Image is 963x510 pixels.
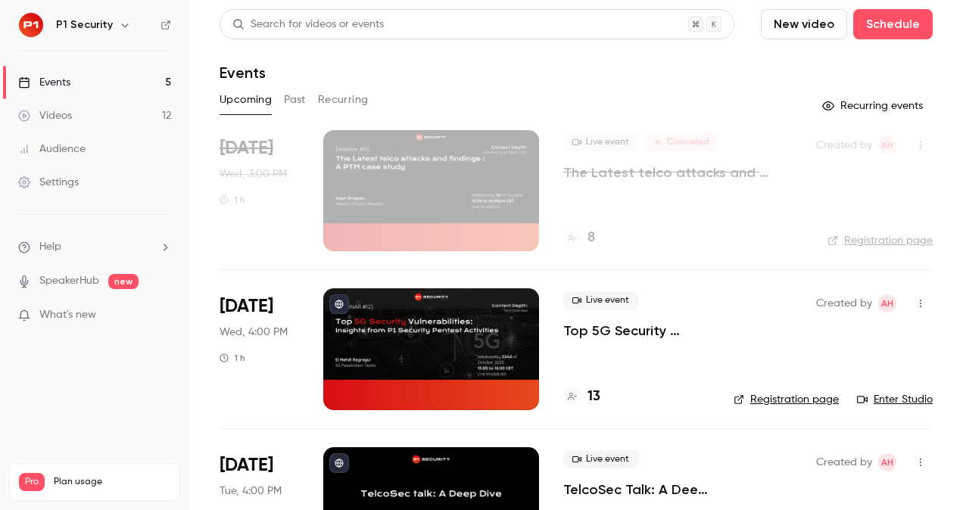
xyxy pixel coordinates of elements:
[220,294,273,319] span: [DATE]
[563,163,792,182] a: The Latest telco attacks and findings : A PTM case study
[220,288,299,409] div: Oct 22 Wed, 4:00 PM (Europe/Paris)
[56,17,113,33] h6: P1 Security
[881,294,893,313] span: AH
[18,239,171,255] li: help-dropdown-opener
[563,133,638,151] span: Live event
[19,473,45,491] span: Pro
[39,307,96,323] span: What's new
[18,175,79,190] div: Settings
[18,75,70,90] div: Events
[881,136,893,154] span: AH
[19,13,43,37] img: P1 Security
[284,88,306,112] button: Past
[220,352,245,364] div: 1 h
[232,17,384,33] div: Search for videos or events
[816,294,872,313] span: Created by
[220,484,282,499] span: Tue, 4:00 PM
[878,294,896,313] span: Amine Hayad
[761,9,847,39] button: New video
[563,291,638,309] span: Live event
[18,108,72,123] div: Videos
[39,273,99,289] a: SpeakerHub
[563,480,709,499] a: TelcoSec Talk: A Deep Dive
[816,136,872,154] span: Created by
[853,9,933,39] button: Schedule
[881,453,893,471] span: AH
[734,392,839,407] a: Registration page
[220,194,245,206] div: 1 h
[220,88,272,112] button: Upcoming
[39,239,61,255] span: Help
[153,309,171,322] iframe: Noticeable Trigger
[816,453,872,471] span: Created by
[827,233,933,248] a: Registration page
[220,64,266,82] h1: Events
[644,133,718,151] span: Canceled
[587,228,595,248] h4: 8
[220,453,273,477] span: [DATE]
[878,136,896,154] span: Amine Hayad
[587,387,600,407] h4: 13
[18,141,86,157] div: Audience
[220,130,299,251] div: Oct 1 Wed, 3:00 PM (Europe/Paris)
[318,88,369,112] button: Recurring
[108,274,139,289] span: new
[54,476,170,488] span: Plan usage
[220,136,273,160] span: [DATE]
[563,322,709,340] a: Top 5G Security Vulnerabilities: Insights from P1 Security Pentest Activities
[220,166,287,182] span: Wed, 3:00 PM
[878,453,896,471] span: Amine Hayad
[563,387,600,407] a: 13
[857,392,933,407] a: Enter Studio
[563,228,595,248] a: 8
[220,325,288,340] span: Wed, 4:00 PM
[563,450,638,468] span: Live event
[815,94,933,118] button: Recurring events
